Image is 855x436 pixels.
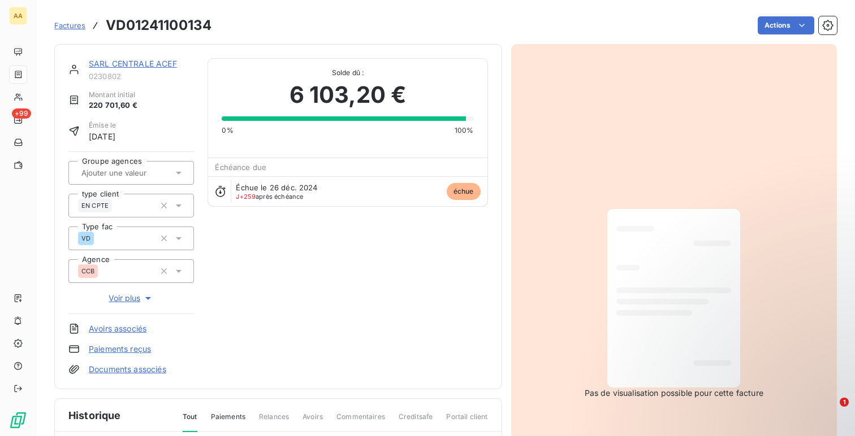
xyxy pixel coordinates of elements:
[840,398,849,407] span: 1
[222,68,473,78] span: Solde dû :
[455,125,474,136] span: 100%
[336,412,385,431] span: Commentaires
[12,108,31,119] span: +99
[585,387,763,399] span: Pas de visualisation possible pour cette facture
[303,412,323,431] span: Avoirs
[89,130,116,142] span: [DATE]
[236,183,317,192] span: Échue le 26 déc. 2024
[236,193,256,200] span: J+259
[89,90,137,100] span: Montant initial
[758,16,814,34] button: Actions
[89,120,116,130] span: Émise le
[89,364,166,375] a: Documents associés
[290,78,407,112] span: 6 103,20 €
[236,193,303,200] span: après échéance
[447,183,481,200] span: échue
[81,235,90,242] span: VD
[106,15,211,36] h3: VD01241100134
[215,163,266,172] span: Échéance due
[183,412,197,432] span: Tout
[9,411,27,429] img: Logo LeanPay
[81,202,109,209] span: EN CPTE
[54,20,85,31] a: Factures
[109,293,154,304] span: Voir plus
[446,412,487,431] span: Portail client
[89,100,137,111] span: 220 701,60 €
[54,21,85,30] span: Factures
[89,323,146,334] a: Avoirs associés
[259,412,289,431] span: Relances
[817,398,844,425] iframe: Intercom live chat
[89,72,194,81] span: 0230802
[68,408,121,423] span: Historique
[80,168,194,178] input: Ajouter une valeur
[211,412,245,431] span: Paiements
[81,268,94,274] span: CCB
[399,412,433,431] span: Creditsafe
[89,343,151,355] a: Paiements reçus
[89,59,177,68] a: SARL CENTRALE ACEF
[68,292,194,304] button: Voir plus
[9,7,27,25] div: AA
[629,326,855,406] iframe: Intercom notifications message
[222,125,233,136] span: 0%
